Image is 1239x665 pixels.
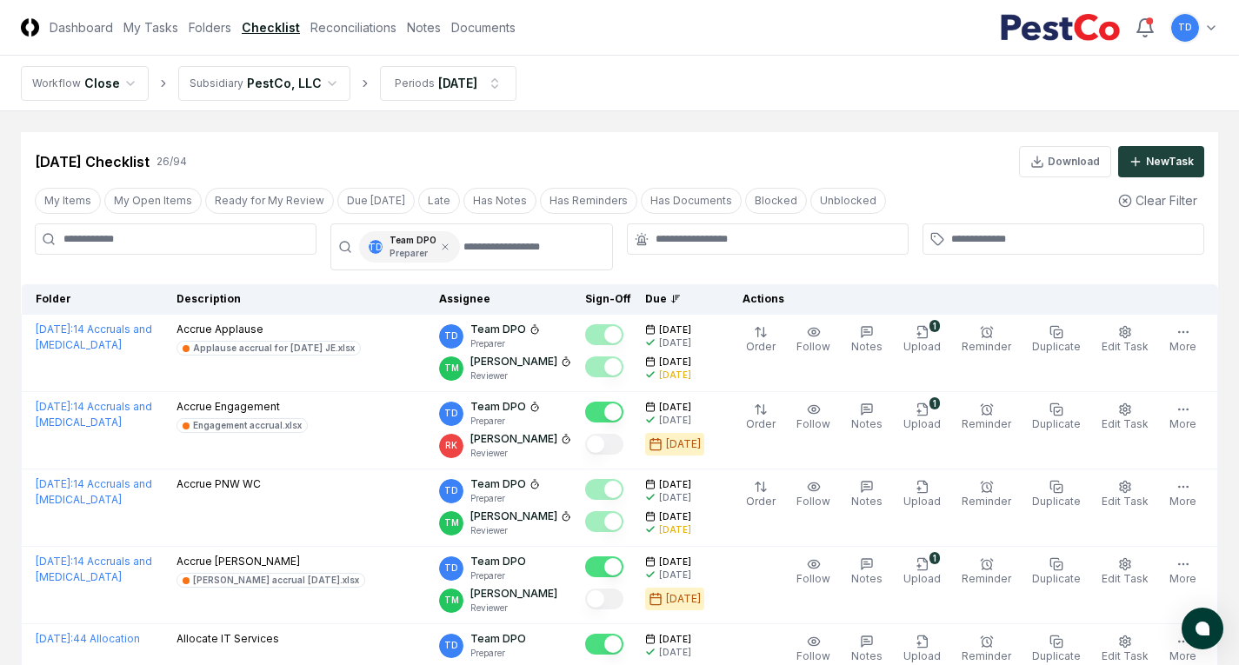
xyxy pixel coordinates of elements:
[796,340,830,353] span: Follow
[36,323,152,351] a: [DATE]:14 Accruals and [MEDICAL_DATA]
[585,356,623,377] button: Mark complete
[1102,417,1149,430] span: Edit Task
[743,476,779,513] button: Order
[470,447,571,460] p: Reviewer
[958,476,1015,513] button: Reminder
[796,649,830,662] span: Follow
[21,66,516,101] nav: breadcrumb
[585,556,623,577] button: Mark complete
[729,291,1204,307] div: Actions
[1098,399,1152,436] button: Edit Task
[746,340,776,353] span: Order
[444,329,458,342] span: TD
[193,574,359,587] div: [PERSON_NAME] accrual [DATE].xlsx
[1102,649,1149,662] span: Edit Task
[177,322,361,337] p: Accrue Applause
[793,399,834,436] button: Follow
[242,18,300,37] a: Checklist
[746,495,776,508] span: Order
[451,18,516,37] a: Documents
[1098,554,1152,590] button: Edit Task
[310,18,396,37] a: Reconciliations
[962,417,1011,430] span: Reminder
[35,151,150,172] div: [DATE] Checklist
[659,523,691,536] div: [DATE]
[929,397,940,409] div: 1
[418,188,460,214] button: Late
[470,415,540,428] p: Preparer
[444,516,459,529] span: TM
[470,369,571,382] p: Reviewer
[1098,322,1152,358] button: Edit Task
[585,402,623,422] button: Mark complete
[903,649,941,662] span: Upload
[962,495,1011,508] span: Reminder
[851,572,883,585] span: Notes
[1032,649,1081,662] span: Duplicate
[900,322,944,358] button: 1Upload
[659,633,691,646] span: [DATE]
[1019,146,1111,177] button: Download
[903,340,941,353] span: Upload
[848,399,886,436] button: Notes
[962,572,1011,585] span: Reminder
[36,477,152,506] a: [DATE]:14 Accruals and [MEDICAL_DATA]
[444,484,458,497] span: TD
[796,572,830,585] span: Follow
[380,66,516,101] button: Periods[DATE]
[444,362,459,375] span: TM
[810,188,886,214] button: Unblocked
[1029,476,1084,513] button: Duplicate
[962,340,1011,353] span: Reminder
[177,418,308,433] a: Engagement accrual.xlsx
[36,400,73,413] span: [DATE] :
[958,322,1015,358] button: Reminder
[470,524,571,537] p: Reviewer
[463,188,536,214] button: Has Notes
[36,555,152,583] a: [DATE]:14 Accruals and [MEDICAL_DATA]
[337,188,415,214] button: Due Today
[796,495,830,508] span: Follow
[36,632,140,645] a: [DATE]:44 Allocation
[444,594,459,607] span: TM
[32,76,81,91] div: Workflow
[659,478,691,491] span: [DATE]
[35,188,101,214] button: My Items
[851,340,883,353] span: Notes
[659,401,691,414] span: [DATE]
[903,495,941,508] span: Upload
[470,554,526,569] p: Team DPO
[177,573,365,588] a: [PERSON_NAME] accrual [DATE].xlsx
[578,284,638,315] th: Sign-Off
[796,417,830,430] span: Follow
[36,632,73,645] span: [DATE] :
[432,284,578,315] th: Assignee
[659,569,691,582] div: [DATE]
[470,631,526,647] p: Team DPO
[958,554,1015,590] button: Reminder
[21,18,39,37] img: Logo
[470,476,526,492] p: Team DPO
[22,284,170,315] th: Folder
[666,436,701,452] div: [DATE]
[1166,322,1200,358] button: More
[470,647,526,660] p: Preparer
[793,476,834,513] button: Follow
[470,569,526,582] p: Preparer
[170,284,433,315] th: Description
[470,492,540,505] p: Preparer
[1166,399,1200,436] button: More
[36,555,73,568] span: [DATE] :
[962,649,1011,662] span: Reminder
[36,400,152,429] a: [DATE]:14 Accruals and [MEDICAL_DATA]
[743,322,779,358] button: Order
[470,431,557,447] p: [PERSON_NAME]
[470,602,557,615] p: Reviewer
[659,356,691,369] span: [DATE]
[36,477,73,490] span: [DATE] :
[900,476,944,513] button: Upload
[189,18,231,37] a: Folders
[369,241,383,254] span: TD
[659,646,691,659] div: [DATE]
[1102,495,1149,508] span: Edit Task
